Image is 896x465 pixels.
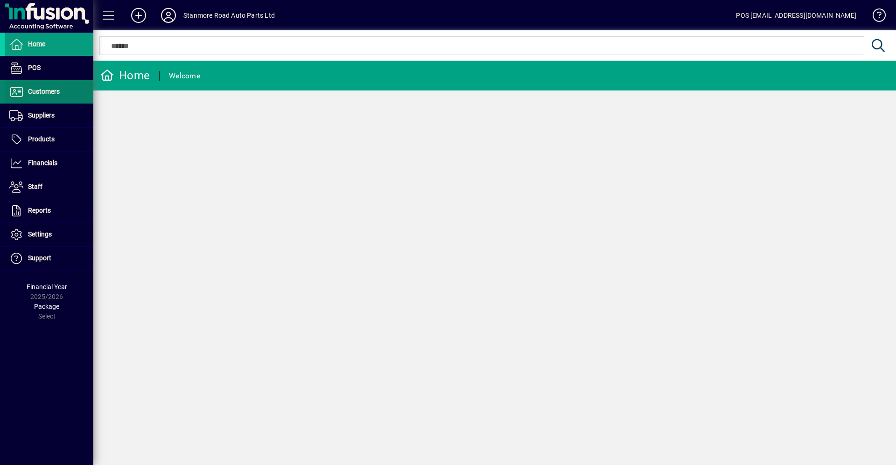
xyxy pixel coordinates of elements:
a: Support [5,247,93,270]
span: Staff [28,183,42,190]
a: Reports [5,199,93,222]
div: Stanmore Road Auto Parts Ltd [183,8,275,23]
a: Settings [5,223,93,246]
span: Support [28,254,51,262]
span: Package [34,303,59,310]
span: POS [28,64,41,71]
span: Products [28,135,55,143]
span: Customers [28,88,60,95]
a: Financials [5,152,93,175]
a: Suppliers [5,104,93,127]
a: Knowledge Base [866,2,884,32]
div: POS [EMAIL_ADDRESS][DOMAIN_NAME] [736,8,856,23]
a: POS [5,56,93,80]
button: Profile [154,7,183,24]
span: Settings [28,230,52,238]
div: Welcome [169,69,200,83]
a: Products [5,128,93,151]
div: Home [100,68,150,83]
span: Home [28,40,45,48]
span: Suppliers [28,111,55,119]
span: Financial Year [27,283,67,291]
a: Staff [5,175,93,199]
button: Add [124,7,154,24]
a: Customers [5,80,93,104]
span: Reports [28,207,51,214]
span: Financials [28,159,57,167]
